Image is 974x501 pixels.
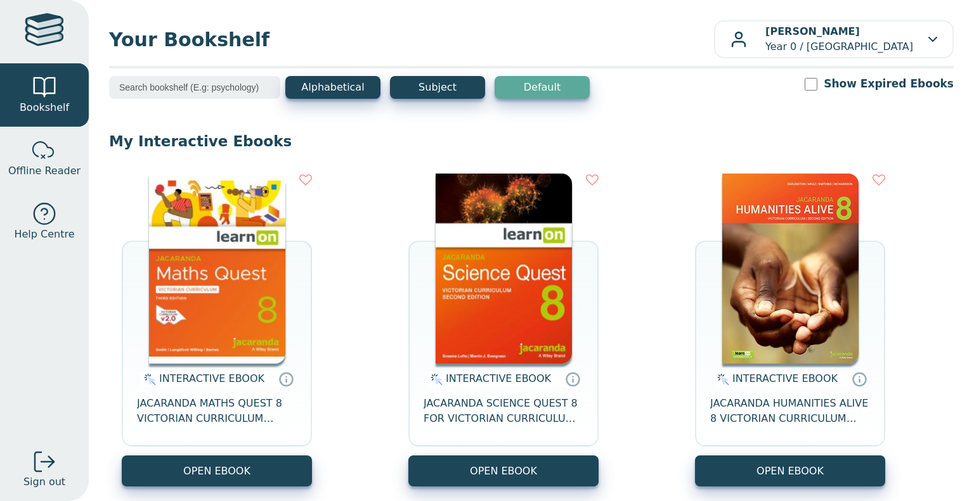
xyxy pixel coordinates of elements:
button: OPEN EBOOK [122,455,312,486]
button: Subject [390,76,485,99]
button: OPEN EBOOK [695,455,885,486]
a: Interactive eBooks are accessed online via the publisher’s portal. They contain interactive resou... [278,371,294,386]
b: [PERSON_NAME] [765,25,860,37]
span: INTERACTIVE EBOOK [732,372,838,384]
img: interactive.svg [427,372,443,387]
span: INTERACTIVE EBOOK [446,372,551,384]
p: My Interactive Ebooks [109,132,954,151]
a: Interactive eBooks are accessed online via the publisher’s portal. They contain interactive resou... [565,371,580,386]
button: Alphabetical [285,76,380,99]
img: interactive.svg [140,372,156,387]
button: OPEN EBOOK [408,455,599,486]
span: JACARANDA SCIENCE QUEST 8 FOR VICTORIAN CURRICULUM LEARNON 2E EBOOK [424,396,583,426]
span: INTERACTIVE EBOOK [159,372,264,384]
img: bee2d5d4-7b91-e911-a97e-0272d098c78b.jpg [722,174,859,364]
span: Sign out [23,474,65,490]
img: c004558a-e884-43ec-b87a-da9408141e80.jpg [149,174,285,364]
input: Search bookshelf (E.g: psychology) [109,76,280,99]
p: Year 0 / [GEOGRAPHIC_DATA] [765,24,913,54]
img: interactive.svg [713,372,729,387]
span: Your Bookshelf [109,25,714,54]
span: Help Centre [14,227,74,242]
span: Offline Reader [8,163,81,179]
span: JACARANDA MATHS QUEST 8 VICTORIAN CURRICULUM LEARNON EBOOK 3E [137,396,297,426]
a: Interactive eBooks are accessed online via the publisher’s portal. They contain interactive resou... [852,371,867,386]
button: [PERSON_NAME]Year 0 / [GEOGRAPHIC_DATA] [714,20,954,58]
img: fffb2005-5288-ea11-a992-0272d098c78b.png [436,174,572,364]
span: JACARANDA HUMANITIES ALIVE 8 VICTORIAN CURRICULUM LEARNON EBOOK 2E [710,396,870,426]
span: Bookshelf [20,100,69,115]
label: Show Expired Ebooks [824,76,954,92]
button: Default [495,76,590,99]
